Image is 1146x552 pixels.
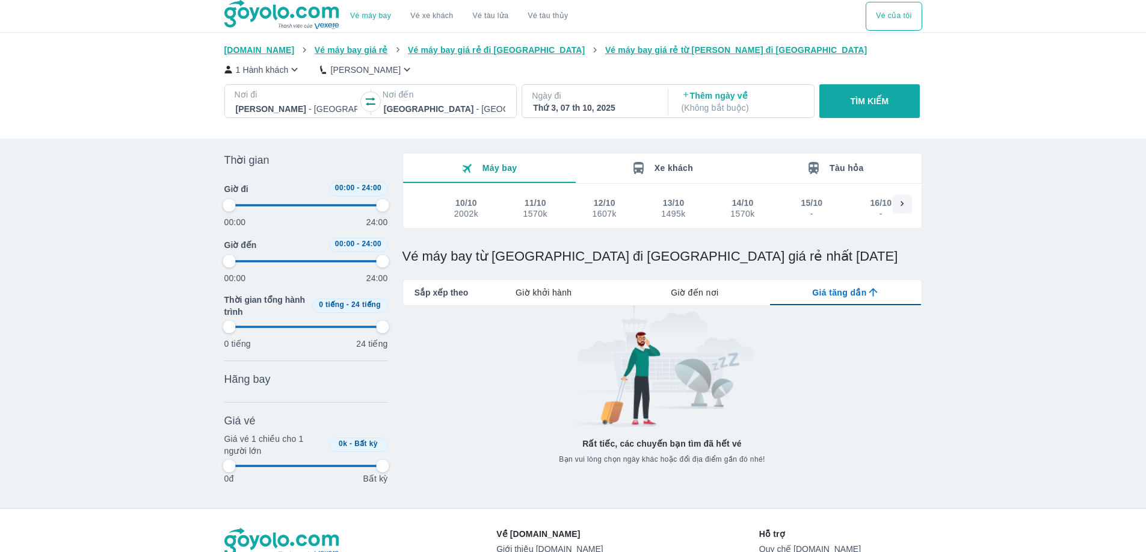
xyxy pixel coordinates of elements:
p: [PERSON_NAME] [330,64,401,76]
span: 24:00 [362,184,381,192]
div: 11/10 [525,197,546,209]
div: 14/10 [732,197,754,209]
div: 1570k [730,209,754,219]
div: Thứ 3, 07 th 10, 2025 [533,102,655,114]
span: Giá tăng dần [812,287,866,299]
a: Vé xe khách [410,11,453,20]
div: scrollable day and price [432,194,893,221]
span: - [347,300,349,309]
span: Giờ đi [224,183,248,195]
p: ( Không bắt buộc ) [682,102,803,114]
p: 24 tiếng [356,338,387,350]
p: Về [DOMAIN_NAME] [496,528,603,540]
a: Vé tàu lửa [463,2,519,31]
p: TÌM KIẾM [851,95,889,107]
button: [PERSON_NAME] [320,63,413,76]
span: Vé máy bay giá rẻ [315,45,388,55]
span: Thời gian [224,153,270,167]
div: - [802,209,822,219]
span: Giờ khởi hành [516,287,571,299]
div: 13/10 [663,197,685,209]
div: 1570k [523,209,547,219]
p: Rất tiếc, các chuyến bạn tìm đã hết vé [582,438,742,450]
span: Giá vé [224,414,256,428]
p: 00:00 [224,272,246,284]
div: 15/10 [801,197,823,209]
nav: breadcrumb [224,44,922,56]
span: Hãng bay [224,372,271,386]
span: [DOMAIN_NAME] [224,45,295,55]
p: Bất kỳ [363,473,387,485]
button: 1 Hành khách [224,63,301,76]
div: 1607k [592,209,616,219]
span: Thời gian tổng hành trình [224,294,307,318]
span: 24 tiếng [351,300,381,309]
button: Vé tàu thủy [518,2,578,31]
span: Bất kỳ [354,439,378,448]
p: 00:00 [224,216,246,228]
h1: Vé máy bay từ [GEOGRAPHIC_DATA] đi [GEOGRAPHIC_DATA] giá rẻ nhất [DATE] [402,248,922,265]
span: - [357,240,359,248]
p: 0 tiếng [224,338,251,350]
span: Máy bay [482,163,517,173]
a: Vé máy bay [350,11,391,20]
span: - [350,439,352,448]
p: Nơi đến [383,88,507,101]
span: Sắp xếp theo [414,287,469,299]
p: Giá vé 1 chiều cho 1 người lớn [224,433,324,457]
div: 16/10 [870,197,892,209]
div: - [870,209,891,219]
span: 00:00 [335,240,355,248]
p: Ngày đi [532,90,656,102]
span: 24:00 [362,240,381,248]
img: banner [559,306,765,428]
div: 10/10 [455,197,477,209]
button: Vé của tôi [866,2,922,31]
p: 0đ [224,473,234,485]
p: 24:00 [366,216,388,228]
p: Thêm ngày về [682,90,803,114]
span: 00:00 [335,184,355,192]
span: Vé máy bay giá rẻ từ [PERSON_NAME] đi [GEOGRAPHIC_DATA] [605,45,867,55]
div: 1495k [661,209,685,219]
span: Xe khách [655,163,693,173]
p: Hỗ trợ [759,528,922,540]
p: 24:00 [366,272,388,284]
span: - [357,184,359,192]
span: Giờ đến nơi [671,287,718,299]
div: 2002k [454,209,478,219]
span: Bạn vui lòng chọn ngày khác hoặc đổi địa điểm gần đó nhé! [559,454,765,464]
p: Nơi đi [235,88,359,101]
span: Vé máy bay giá rẻ đi [GEOGRAPHIC_DATA] [408,45,585,55]
p: 1 Hành khách [236,64,289,76]
div: lab API tabs example [468,280,921,305]
div: 12/10 [594,197,615,209]
div: choose transportation mode [340,2,578,31]
span: Giờ đến [224,239,257,251]
span: 0k [339,439,347,448]
span: 0 tiếng [319,300,344,309]
button: TÌM KIẾM [819,84,920,118]
div: choose transportation mode [866,2,922,31]
span: Tàu hỏa [830,163,864,173]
